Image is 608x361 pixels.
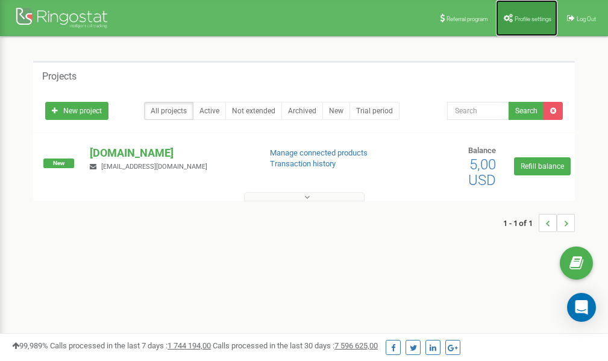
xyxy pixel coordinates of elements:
[168,341,211,350] u: 1 744 194,00
[468,146,496,155] span: Balance
[101,163,207,171] span: [EMAIL_ADDRESS][DOMAIN_NAME]
[567,293,596,322] div: Open Intercom Messenger
[270,148,368,157] a: Manage connected products
[503,202,575,244] nav: ...
[468,156,496,189] span: 5,00 USD
[50,341,211,350] span: Calls processed in the last 7 days :
[270,159,336,168] a: Transaction history
[322,102,350,120] a: New
[144,102,193,120] a: All projects
[43,159,74,168] span: New
[447,16,488,22] span: Referral program
[12,341,48,350] span: 99,989%
[334,341,378,350] u: 7 596 625,00
[281,102,323,120] a: Archived
[90,145,250,161] p: [DOMAIN_NAME]
[213,341,378,350] span: Calls processed in the last 30 days :
[514,157,571,175] a: Refill balance
[349,102,400,120] a: Trial period
[225,102,282,120] a: Not extended
[42,71,77,82] h5: Projects
[509,102,544,120] button: Search
[447,102,509,120] input: Search
[515,16,551,22] span: Profile settings
[45,102,108,120] a: New project
[503,214,539,232] span: 1 - 1 of 1
[193,102,226,120] a: Active
[577,16,596,22] span: Log Out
